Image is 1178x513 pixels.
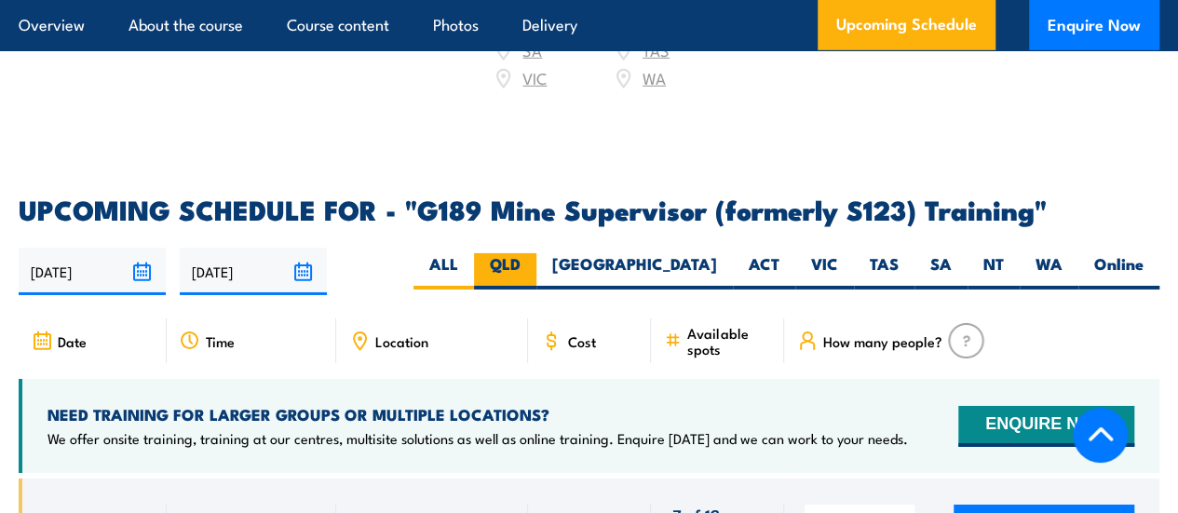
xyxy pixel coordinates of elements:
[19,248,166,295] input: From date
[823,333,942,349] span: How many people?
[958,406,1134,447] button: ENQUIRE NOW
[47,429,908,448] p: We offer onsite training, training at our centres, multisite solutions as well as online training...
[733,253,795,290] label: ACT
[474,253,536,290] label: QLD
[1078,253,1159,290] label: Online
[1020,253,1078,290] label: WA
[536,253,733,290] label: [GEOGRAPHIC_DATA]
[19,196,1159,221] h2: UPCOMING SCHEDULE FOR - "G189 Mine Supervisor (formerly S123) Training"
[567,333,595,349] span: Cost
[47,404,908,425] h4: NEED TRAINING FOR LARGER GROUPS OR MULTIPLE LOCATIONS?
[914,253,968,290] label: SA
[795,253,854,290] label: VIC
[180,248,327,295] input: To date
[58,333,87,349] span: Date
[206,333,235,349] span: Time
[687,325,771,357] span: Available spots
[854,253,914,290] label: TAS
[413,253,474,290] label: ALL
[968,253,1020,290] label: NT
[375,333,428,349] span: Location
